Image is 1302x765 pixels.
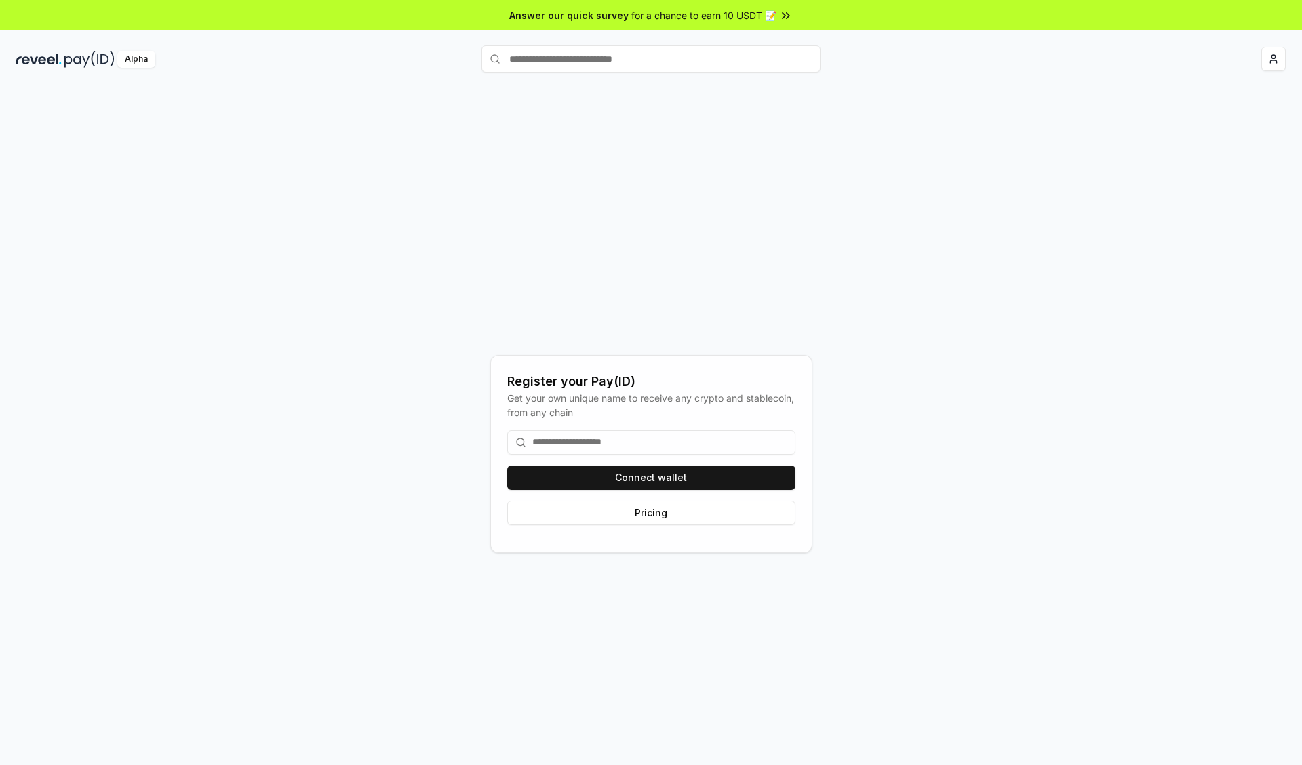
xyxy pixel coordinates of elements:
div: Alpha [117,51,155,68]
div: Register your Pay(ID) [507,372,795,391]
div: Get your own unique name to receive any crypto and stablecoin, from any chain [507,391,795,419]
img: pay_id [64,51,115,68]
button: Pricing [507,501,795,525]
span: Answer our quick survey [509,8,629,22]
button: Connect wallet [507,466,795,490]
img: reveel_dark [16,51,62,68]
span: for a chance to earn 10 USDT 📝 [631,8,776,22]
